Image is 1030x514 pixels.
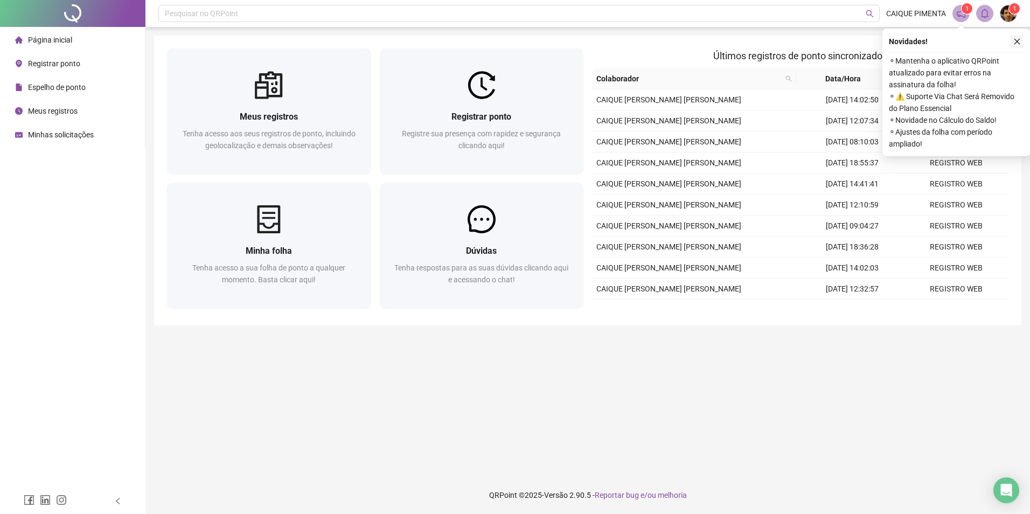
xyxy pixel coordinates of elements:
[980,9,990,18] span: bell
[451,112,511,122] span: Registrar ponto
[596,137,741,146] span: CAIQUE [PERSON_NAME] [PERSON_NAME]
[801,173,904,195] td: [DATE] 14:41:41
[801,237,904,258] td: [DATE] 18:36:28
[596,73,781,85] span: Colaborador
[246,246,292,256] span: Minha folha
[56,495,67,505] span: instagram
[466,246,497,256] span: Dúvidas
[544,491,568,499] span: Versão
[596,284,741,293] span: CAIQUE [PERSON_NAME] [PERSON_NAME]
[114,497,122,505] span: left
[15,107,23,115] span: clock-circle
[28,130,94,139] span: Minhas solicitações
[713,50,887,61] span: Últimos registros de ponto sincronizados
[889,114,1024,126] span: ⚬ Novidade no Cálculo do Saldo!
[904,237,1008,258] td: REGISTRO WEB
[24,495,34,505] span: facebook
[866,10,874,18] span: search
[785,75,792,82] span: search
[801,216,904,237] td: [DATE] 09:04:27
[15,131,23,138] span: schedule
[889,55,1024,91] span: ⚬ Mantenha o aplicativo QRPoint atualizado para evitar erros na assinatura da folha!
[167,48,371,174] a: Meus registrosTenha acesso aos seus registros de ponto, incluindo geolocalização e demais observa...
[904,152,1008,173] td: REGISTRO WEB
[796,68,899,89] th: Data/Hora
[783,71,794,87] span: search
[801,110,904,131] td: [DATE] 12:07:34
[402,129,561,150] span: Registre sua presença com rapidez e segurança clicando aqui!
[1000,5,1017,22] img: 40311
[801,258,904,279] td: [DATE] 14:02:03
[380,183,584,308] a: DúvidasTenha respostas para as suas dúvidas clicando aqui e acessando o chat!
[28,36,72,44] span: Página inicial
[15,84,23,91] span: file
[380,48,584,174] a: Registrar pontoRegistre sua presença com rapidez e segurança clicando aqui!
[904,258,1008,279] td: REGISTRO WEB
[1009,3,1020,14] sup: Atualize o seu contato no menu Meus Dados
[962,3,972,14] sup: 1
[596,263,741,272] span: CAIQUE [PERSON_NAME] [PERSON_NAME]
[596,116,741,125] span: CAIQUE [PERSON_NAME] [PERSON_NAME]
[801,152,904,173] td: [DATE] 18:55:37
[28,107,78,115] span: Meus registros
[595,491,687,499] span: Reportar bug e/ou melhoria
[956,9,966,18] span: notification
[904,279,1008,300] td: REGISTRO WEB
[993,477,1019,503] div: Open Intercom Messenger
[965,5,969,12] span: 1
[904,173,1008,195] td: REGISTRO WEB
[596,158,741,167] span: CAIQUE [PERSON_NAME] [PERSON_NAME]
[167,183,371,308] a: Minha folhaTenha acesso a sua folha de ponto a qualquer momento. Basta clicar aqui!
[889,91,1024,114] span: ⚬ ⚠️ Suporte Via Chat Será Removido do Plano Essencial
[40,495,51,505] span: linkedin
[183,129,356,150] span: Tenha acesso aos seus registros de ponto, incluindo geolocalização e demais observações!
[1013,5,1017,12] span: 1
[596,179,741,188] span: CAIQUE [PERSON_NAME] [PERSON_NAME]
[801,131,904,152] td: [DATE] 08:10:03
[192,263,345,284] span: Tenha acesso a sua folha de ponto a qualquer momento. Basta clicar aqui!
[15,60,23,67] span: environment
[801,300,904,321] td: [DATE] 08:04:27
[889,36,928,47] span: Novidades !
[801,279,904,300] td: [DATE] 12:32:57
[240,112,298,122] span: Meus registros
[801,89,904,110] td: [DATE] 14:02:50
[28,83,86,92] span: Espelho de ponto
[904,195,1008,216] td: REGISTRO WEB
[596,221,741,230] span: CAIQUE [PERSON_NAME] [PERSON_NAME]
[15,36,23,44] span: home
[801,195,904,216] td: [DATE] 12:10:59
[889,126,1024,150] span: ⚬ Ajustes da folha com período ampliado!
[145,476,1030,514] footer: QRPoint © 2025 - 2.90.5 -
[596,95,741,104] span: CAIQUE [PERSON_NAME] [PERSON_NAME]
[1013,38,1021,45] span: close
[801,73,886,85] span: Data/Hora
[596,242,741,251] span: CAIQUE [PERSON_NAME] [PERSON_NAME]
[596,200,741,209] span: CAIQUE [PERSON_NAME] [PERSON_NAME]
[904,216,1008,237] td: REGISTRO WEB
[886,8,946,19] span: CAIQUE PIMENTA
[28,59,80,68] span: Registrar ponto
[904,300,1008,321] td: REGISTRO WEB
[394,263,568,284] span: Tenha respostas para as suas dúvidas clicando aqui e acessando o chat!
